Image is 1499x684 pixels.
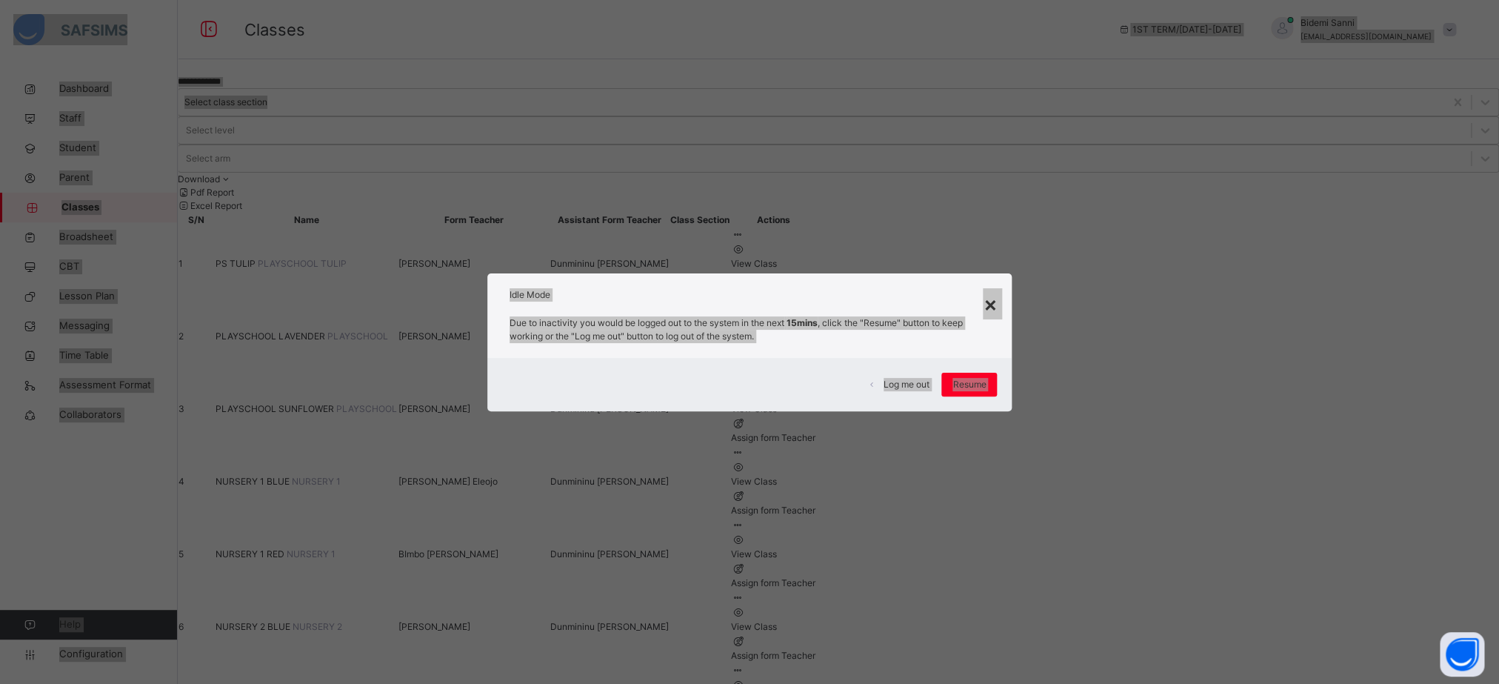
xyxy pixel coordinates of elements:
div: × [983,288,997,319]
span: Resume [952,378,986,391]
button: Open asap [1440,632,1484,677]
span: Log me out [884,378,929,391]
strong: 15mins [787,317,818,328]
h2: Idle Mode [510,288,989,302]
p: Due to inactivity you would be logged out to the system in the next , click the "Resume" button t... [510,316,989,343]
